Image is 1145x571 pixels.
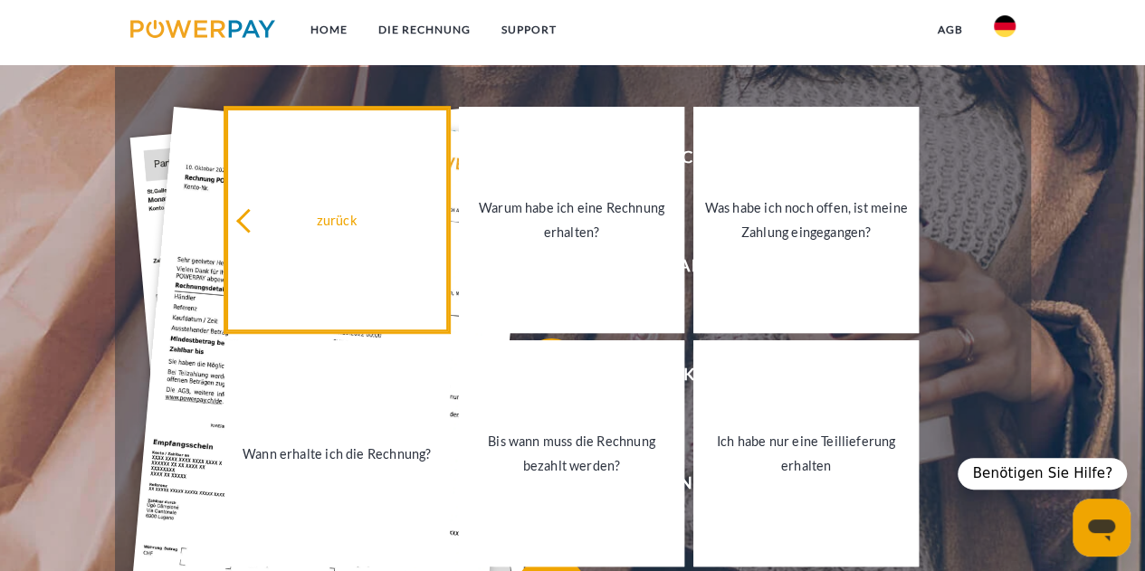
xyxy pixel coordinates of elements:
a: Was habe ich noch offen, ist meine Zahlung eingegangen? [693,107,919,333]
div: Benötigen Sie Hilfe? [958,458,1127,490]
div: zurück [235,207,439,232]
a: SUPPORT [485,14,571,46]
div: Ich habe nur eine Teillieferung erhalten [704,429,908,478]
a: Home [294,14,362,46]
img: logo-powerpay.svg [130,20,276,38]
div: Warum habe ich eine Rechnung erhalten? [470,195,673,244]
div: Was habe ich noch offen, ist meine Zahlung eingegangen? [704,195,908,244]
div: Wann erhalte ich die Rechnung? [235,441,439,465]
div: Bis wann muss die Rechnung bezahlt werden? [470,429,673,478]
iframe: Schaltfläche zum Öffnen des Messaging-Fensters; Konversation läuft [1073,499,1131,557]
a: DIE RECHNUNG [362,14,485,46]
img: de [994,15,1016,37]
a: agb [922,14,978,46]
